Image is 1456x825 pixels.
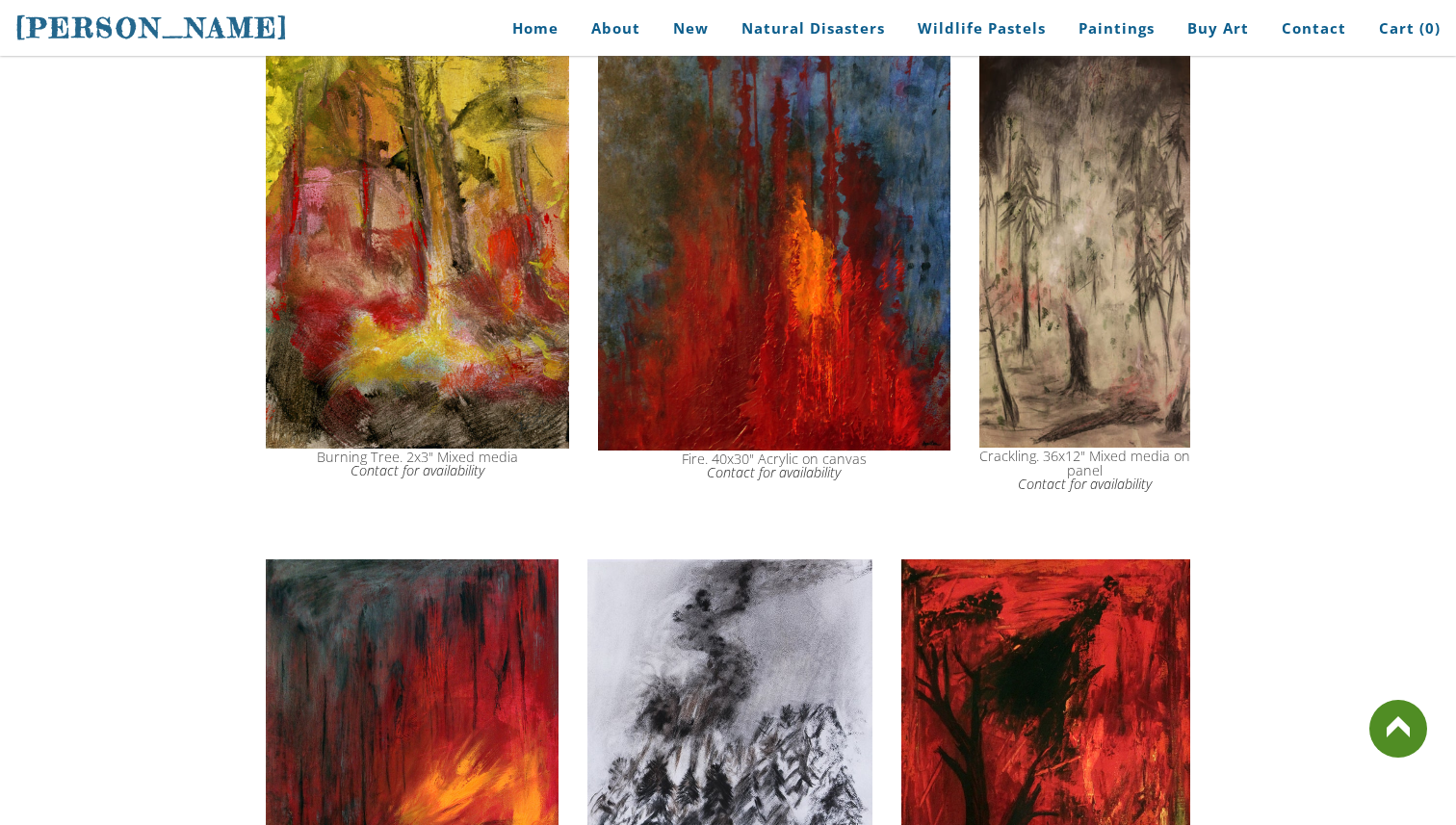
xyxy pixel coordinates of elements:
a: New [659,7,723,50]
a: Natural Disasters [727,7,899,50]
a: About [577,7,655,50]
a: Home [483,7,573,50]
a: Paintings [1064,7,1169,50]
div: Burning Tree. 2x3" Mixed media [266,451,569,478]
a: Contact for availability [707,463,841,481]
a: [PERSON_NAME] [15,10,289,46]
a: Contact for availability [1018,475,1152,493]
span: [PERSON_NAME] [15,12,289,44]
a: Contact for availability [351,461,484,479]
a: Contact [1267,7,1361,50]
span: 0 [1425,18,1435,38]
a: Buy Art [1173,7,1263,50]
a: Cart (0) [1365,7,1441,50]
div: Crackling. 36x12" Mixed media on panel [979,450,1190,491]
div: Fire. 40x30" Acrylic on canvas [598,452,950,480]
a: Wildlife Pastels [903,7,1060,50]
